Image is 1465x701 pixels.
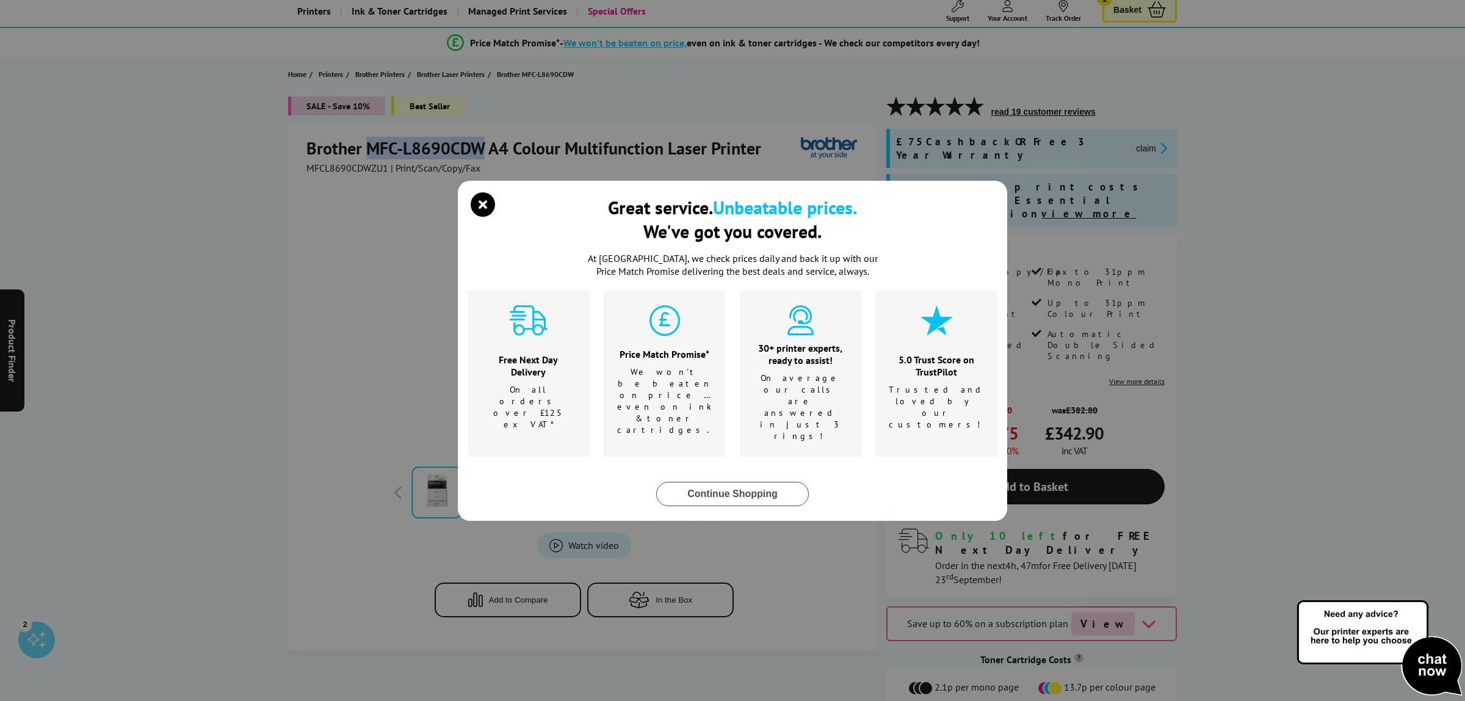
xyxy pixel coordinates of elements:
[580,252,885,278] p: At [GEOGRAPHIC_DATA], we check prices daily and back it up with our Price Match Promise deliverin...
[608,195,857,243] div: Great service. We've got you covered.
[483,354,574,378] div: Free Next Day Delivery
[474,195,492,214] button: close modal
[755,372,847,442] p: On average our calls are answered in just 3 rings!
[617,366,712,436] p: We won't be beaten on price …even on ink & toner cartridges.
[656,482,809,506] button: close modal
[889,354,985,378] div: 5.0 Trust Score on TrustPilot
[1294,598,1465,699] img: Open Live Chat window
[483,384,574,430] p: On all orders over £125 ex VAT*
[617,348,712,360] div: Price Match Promise*
[755,342,847,366] div: 30+ printer experts, ready to assist!
[713,195,857,219] b: Unbeatable prices.
[889,384,985,430] p: Trusted and loved by our customers!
